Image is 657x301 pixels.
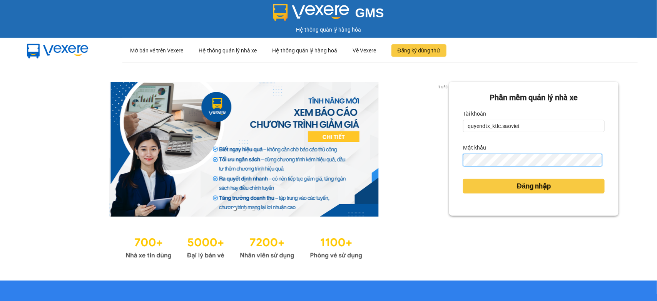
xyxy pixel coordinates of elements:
[19,38,96,63] img: mbUUG5Q.png
[463,154,602,166] input: Mật khẩu
[130,38,183,63] div: Mở bán vé trên Vexere
[272,38,337,63] div: Hệ thống quản lý hàng hoá
[125,232,363,261] img: Statistics.png
[233,207,236,210] li: slide item 1
[436,82,449,92] p: 1 of 3
[391,44,446,57] button: Đăng ký dùng thử
[355,6,384,20] span: GMS
[463,141,486,154] label: Mật khẩu
[252,207,255,210] li: slide item 3
[463,92,605,104] div: Phần mềm quản lý nhà xe
[463,179,605,193] button: Đăng nhập
[353,38,376,63] div: Về Vexere
[463,120,605,132] input: Tài khoản
[517,181,551,192] span: Đăng nhập
[273,4,349,21] img: logo 2
[273,12,384,18] a: GMS
[199,38,257,63] div: Hệ thống quản lý nhà xe
[242,207,246,210] li: slide item 2
[38,82,49,217] button: previous slide / item
[2,25,655,34] div: Hệ thống quản lý hàng hóa
[398,46,440,55] span: Đăng ký dùng thử
[463,108,486,120] label: Tài khoản
[438,82,449,217] button: next slide / item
